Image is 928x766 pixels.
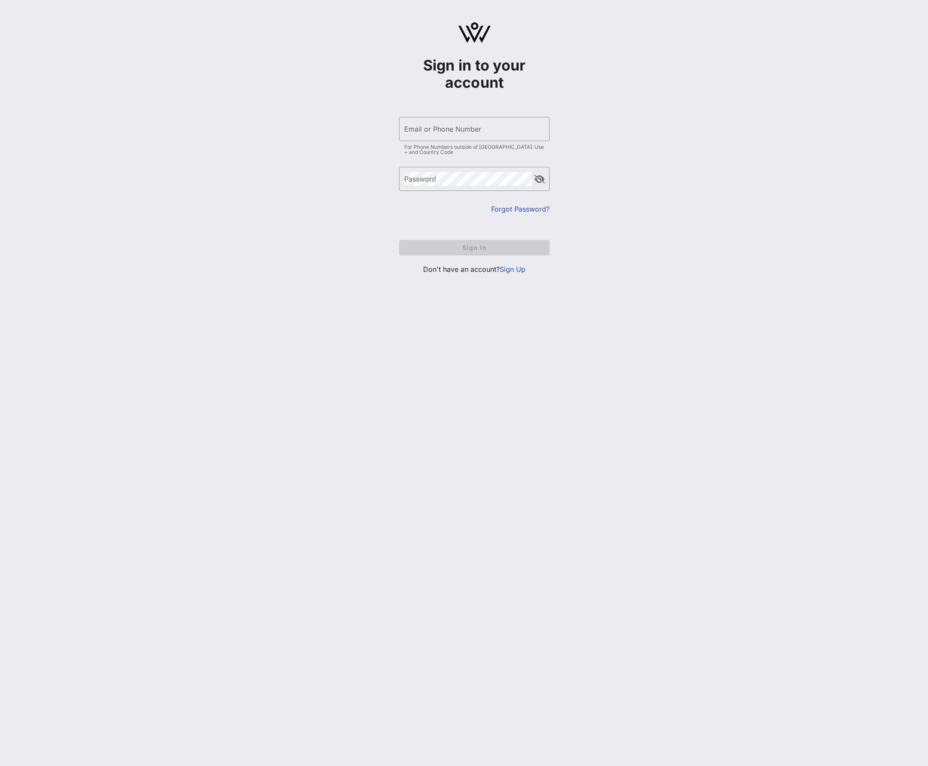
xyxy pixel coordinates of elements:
img: logo.svg [458,22,491,43]
a: Forgot Password? [491,205,550,213]
p: Don't have an account? [399,264,550,274]
button: append icon [534,175,545,184]
div: For Phone Numbers outside of [GEOGRAPHIC_DATA]: Use + and Country Code [404,145,544,155]
h1: Sign in to your account [399,57,550,91]
a: Sign Up [500,265,525,274]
